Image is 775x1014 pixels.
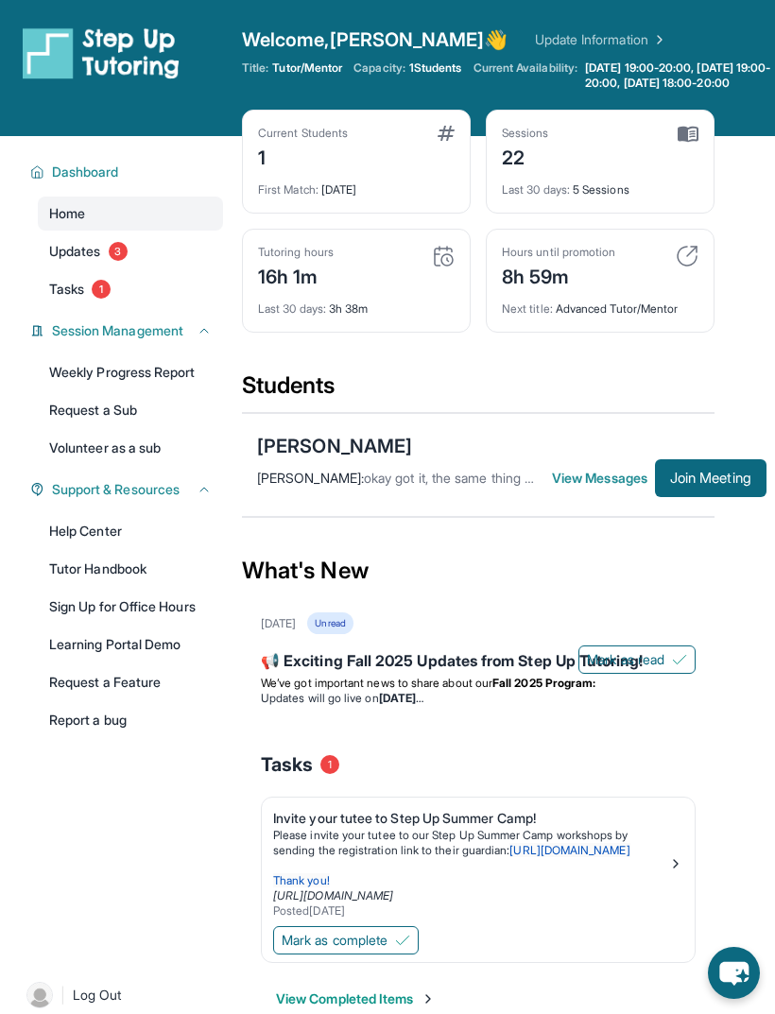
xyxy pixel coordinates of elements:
span: Log Out [73,986,122,1005]
a: Tasks1 [38,272,223,306]
span: Tasks [261,751,313,778]
span: 1 [92,280,111,299]
p: Please invite your tutee to our Step Up Summer Camp workshops by sending the registration link to... [273,828,668,858]
div: 5 Sessions [502,171,698,198]
a: Volunteer as a sub [38,431,223,465]
span: First Match : [258,182,319,197]
button: Join Meeting [655,459,766,497]
div: What's New [242,529,715,612]
div: 16h 1m [258,260,334,290]
div: Unread [307,612,353,634]
button: Dashboard [44,163,212,181]
a: Home [38,197,223,231]
a: Update Information [535,30,667,49]
img: Mark as complete [395,933,410,948]
span: [DATE] 19:00-20:00, [DATE] 19:00-20:00, [DATE] 18:00-20:00 [585,60,771,91]
a: Request a Feature [38,665,223,699]
li: Updates will go live on [261,691,696,706]
span: 1 [320,755,339,774]
span: Welcome, [PERSON_NAME] 👋 [242,26,508,53]
img: user-img [26,982,53,1008]
div: Posted [DATE] [273,903,668,919]
a: Tutor Handbook [38,552,223,586]
button: View Completed Items [276,989,436,1008]
div: [PERSON_NAME] [257,433,412,459]
span: 3 [109,242,128,261]
div: 8h 59m [502,260,615,290]
button: Mark as complete [273,926,419,954]
div: 3h 38m [258,290,455,317]
span: Title: [242,60,268,76]
a: Request a Sub [38,393,223,427]
span: View Messages [552,469,655,488]
img: logo [23,26,180,79]
span: Mark as complete [282,931,387,950]
span: | [60,984,65,1006]
span: Last 30 days : [258,301,326,316]
div: [DATE] [258,171,455,198]
div: Current Students [258,126,348,141]
span: Tasks [49,280,84,299]
a: Sign Up for Office Hours [38,590,223,624]
span: Mark as read [587,650,664,669]
span: Last 30 days : [502,182,570,197]
div: Sessions [502,126,549,141]
span: 1 Students [409,60,462,76]
a: Updates3 [38,234,223,268]
button: Support & Resources [44,480,212,499]
div: Students [242,370,715,412]
div: 22 [502,141,549,171]
a: Help Center [38,514,223,548]
a: Report a bug [38,703,223,737]
img: Chevron Right [648,30,667,49]
span: Dashboard [52,163,119,181]
a: [DATE] 19:00-20:00, [DATE] 19:00-20:00, [DATE] 18:00-20:00 [581,60,775,91]
span: We’ve got important news to share about our [261,676,492,690]
div: [DATE] [261,616,296,631]
div: Tutoring hours [258,245,334,260]
span: Join Meeting [670,473,751,484]
span: Next title : [502,301,553,316]
a: [URL][DOMAIN_NAME] [273,888,393,902]
button: Mark as read [578,645,696,674]
img: card [432,245,455,267]
span: okay got it, the same thing shows on my end [364,470,631,486]
button: chat-button [708,947,760,999]
img: card [438,126,455,141]
span: Session Management [52,321,183,340]
div: 1 [258,141,348,171]
span: Thank you! [273,873,330,887]
img: card [678,126,698,143]
div: Advanced Tutor/Mentor [502,290,698,317]
div: Invite your tutee to Step Up Summer Camp! [273,809,668,828]
span: Tutor/Mentor [272,60,342,76]
div: Hours until promotion [502,245,615,260]
div: 📢 Exciting Fall 2025 Updates from Step Up Tutoring! [261,649,696,676]
strong: [DATE] [379,691,423,705]
strong: Fall 2025 Program: [492,676,595,690]
a: Invite your tutee to Step Up Summer Camp!Please invite your tutee to our Step Up Summer Camp work... [262,798,695,922]
span: Current Availability: [474,60,577,91]
a: Weekly Progress Report [38,355,223,389]
span: Capacity: [353,60,405,76]
span: Support & Resources [52,480,180,499]
img: card [676,245,698,267]
span: Updates [49,242,101,261]
button: Session Management [44,321,212,340]
span: Home [49,204,85,223]
span: [PERSON_NAME] : [257,470,364,486]
a: Learning Portal Demo [38,627,223,662]
a: [URL][DOMAIN_NAME] [509,843,629,857]
img: Mark as read [672,652,687,667]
